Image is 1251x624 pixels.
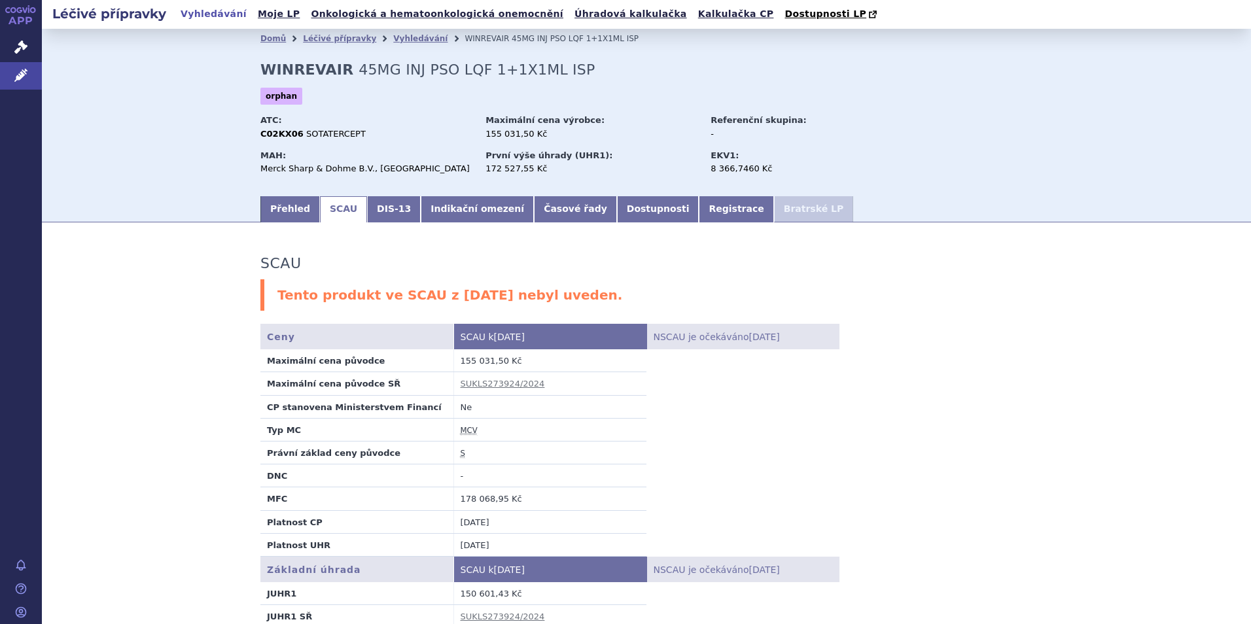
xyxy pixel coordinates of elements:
[784,9,866,19] span: Dostupnosti LP
[646,324,839,349] th: NSCAU je očekáváno
[711,150,739,160] strong: EKV1:
[494,332,525,342] span: [DATE]
[453,349,646,372] td: 155 031,50 Kč
[260,557,453,582] th: Základní úhrada
[359,61,595,78] span: 45MG INJ PSO LQF 1+1X1ML ISP
[461,449,465,459] abbr: stanovena nebo změněna ve správním řízení podle zákona č. 48/1997 Sb. ve znění účinném od 1.1.2008
[393,34,448,43] a: Vyhledávání
[267,494,287,504] strong: MFC
[646,557,839,582] th: NSCAU je očekáváno
[260,279,1032,311] div: Tento produkt ve SCAU z [DATE] nebyl uveden.
[453,533,646,556] td: [DATE]
[461,379,545,389] a: SUKLS273924/2024
[699,196,773,222] a: Registrace
[749,332,779,342] span: [DATE]
[453,510,646,533] td: [DATE]
[177,5,251,23] a: Vyhledávání
[453,464,646,487] td: -
[260,34,286,43] a: Domů
[453,487,646,510] td: 178 068,95 Kč
[260,163,473,175] div: Merck Sharp & Dohme B.V., [GEOGRAPHIC_DATA]
[267,379,400,389] strong: Maximální cena původce SŘ
[461,612,545,621] a: SUKLS273924/2024
[571,5,691,23] a: Úhradová kalkulačka
[320,196,367,222] a: SCAU
[512,34,639,43] span: 45MG INJ PSO LQF 1+1X1ML ISP
[711,163,858,175] div: 8 366,7460 Kč
[307,5,567,23] a: Onkologická a hematoonkologická onemocnění
[260,115,282,125] strong: ATC:
[306,129,366,139] span: SOTATERCEPT
[267,540,330,550] strong: Platnost UHR
[267,425,301,435] strong: Typ MC
[267,471,287,481] strong: DNC
[260,61,353,78] strong: WINREVAIR
[260,324,453,349] th: Ceny
[485,128,698,140] div: 155 031,50 Kč
[303,34,376,43] a: Léčivé přípravky
[260,88,302,105] span: orphan
[711,115,806,125] strong: Referenční skupina:
[260,150,286,160] strong: MAH:
[267,517,323,527] strong: Platnost CP
[42,5,177,23] h2: Léčivé přípravky
[267,589,296,598] strong: JUHR1
[254,5,304,23] a: Moje LP
[485,150,612,160] strong: První výše úhrady (UHR1):
[453,324,646,349] th: SCAU k
[260,255,301,272] h3: SCAU
[260,129,304,139] strong: C02KX06
[267,402,442,412] strong: CP stanovena Ministerstvem Financí
[485,115,605,125] strong: Maximální cena výrobce:
[461,426,478,436] abbr: maximální cena výrobce
[711,128,858,140] div: -
[260,196,320,222] a: Přehled
[494,564,525,575] span: [DATE]
[694,5,778,23] a: Kalkulačka CP
[267,448,400,458] strong: Právní základ ceny původce
[781,5,883,24] a: Dostupnosti LP
[267,356,385,366] strong: Maximální cena původce
[267,612,312,621] strong: JUHR1 SŘ
[367,196,421,222] a: DIS-13
[617,196,699,222] a: Dostupnosti
[421,196,534,222] a: Indikační omezení
[465,34,509,43] span: WINREVAIR
[749,564,779,575] span: [DATE]
[453,395,646,418] td: Ne
[453,582,646,605] td: 150 601,43 Kč
[485,163,698,175] div: 172 527,55 Kč
[534,196,617,222] a: Časové řady
[453,557,646,582] th: SCAU k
